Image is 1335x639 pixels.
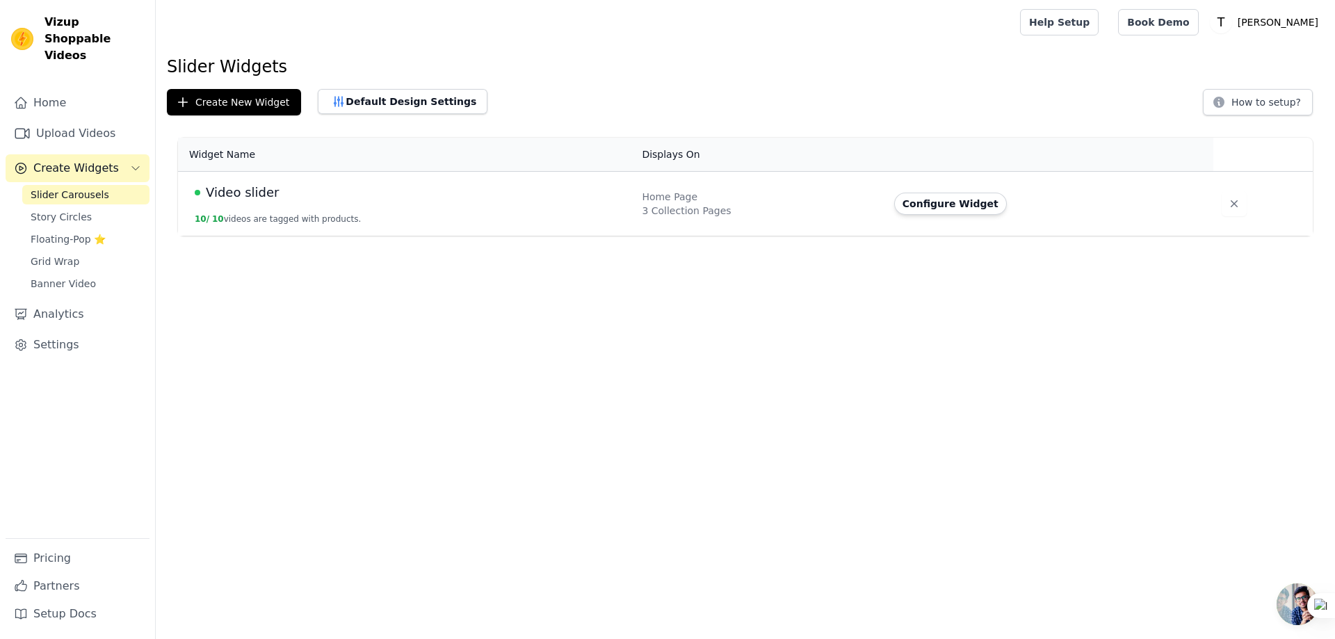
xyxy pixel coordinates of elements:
a: Settings [6,331,149,359]
p: [PERSON_NAME] [1232,10,1324,35]
span: Live Published [195,190,200,195]
a: Story Circles [22,207,149,227]
span: Grid Wrap [31,254,79,268]
button: Default Design Settings [318,89,487,114]
span: Floating-Pop ⭐ [31,232,106,246]
h1: Slider Widgets [167,56,1324,78]
a: Floating-Pop ⭐ [22,229,149,249]
a: Home [6,89,149,117]
a: Setup Docs [6,600,149,628]
a: Banner Video [22,274,149,293]
a: Grid Wrap [22,252,149,271]
span: Create Widgets [33,160,119,177]
text: T [1216,15,1224,29]
a: Book Demo [1118,9,1198,35]
button: 10/ 10videos are tagged with products. [195,213,361,225]
button: Create Widgets [6,154,149,182]
span: Video slider [206,183,279,202]
span: Story Circles [31,210,92,224]
a: How to setup? [1203,99,1313,112]
img: Vizup [11,28,33,50]
button: T [PERSON_NAME] [1210,10,1324,35]
div: Home Page [642,190,877,204]
a: Upload Videos [6,120,149,147]
button: Configure Widget [894,193,1007,215]
a: Analytics [6,300,149,328]
div: 3 Collection Pages [642,204,877,218]
a: Help Setup [1020,9,1099,35]
a: Pricing [6,544,149,572]
span: 10 / [195,214,209,224]
th: Widget Name [178,138,633,172]
span: Slider Carousels [31,188,109,202]
a: Partners [6,572,149,600]
span: Vizup Shoppable Videos [44,14,144,64]
button: Delete widget [1222,191,1247,216]
th: Displays On [633,138,885,172]
button: How to setup? [1203,89,1313,115]
button: Create New Widget [167,89,301,115]
div: Open chat [1277,583,1318,625]
span: 10 [212,214,224,224]
span: Banner Video [31,277,96,291]
a: Slider Carousels [22,185,149,204]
